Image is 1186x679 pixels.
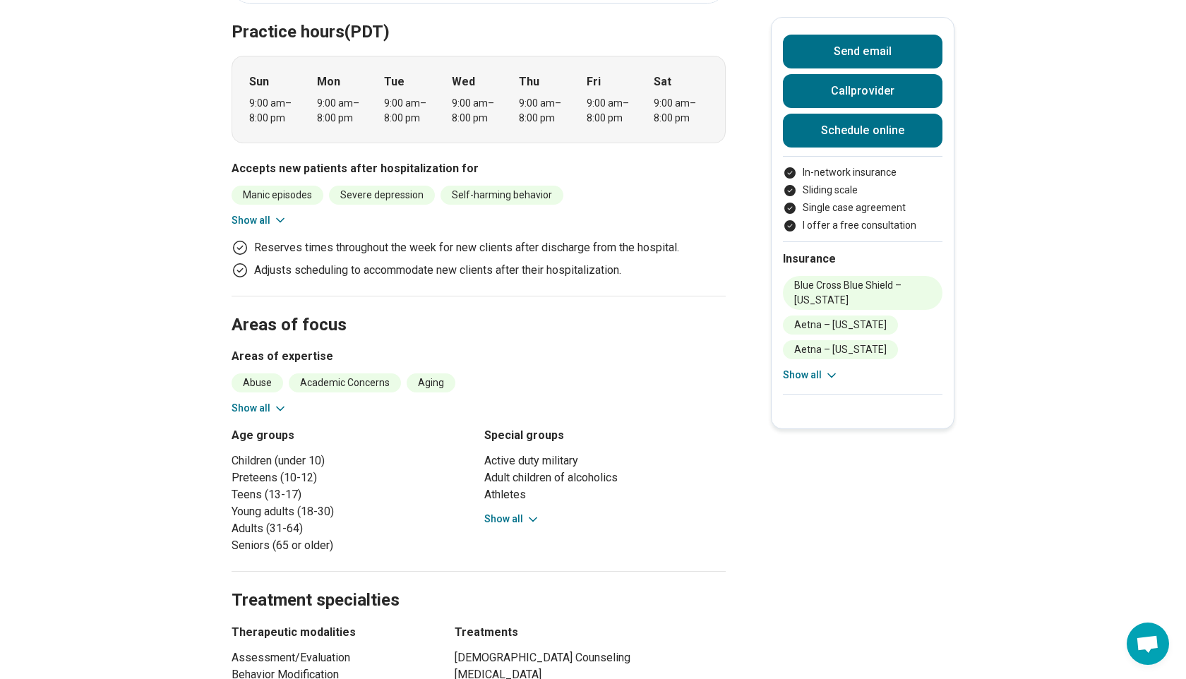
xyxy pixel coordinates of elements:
[329,186,435,205] li: Severe depression
[232,160,726,177] h3: Accepts new patients after hospitalization for
[587,73,601,90] strong: Fri
[232,555,726,613] h2: Treatment specialties
[232,427,473,444] h3: Age groups
[317,73,340,90] strong: Mon
[254,239,679,256] p: Reserves times throughout the week for new clients after discharge from the hospital.
[452,73,475,90] strong: Wed
[519,96,573,126] div: 9:00 am – 8:00 pm
[783,218,942,233] li: I offer a free consultation
[407,373,455,392] li: Aging
[455,649,726,666] li: [DEMOGRAPHIC_DATA] Counseling
[519,73,539,90] strong: Thu
[783,74,942,108] button: Callprovider
[249,73,269,90] strong: Sun
[232,486,473,503] li: Teens (13-17)
[232,401,287,416] button: Show all
[484,512,540,527] button: Show all
[455,624,726,641] h3: Treatments
[249,96,304,126] div: 9:00 am – 8:00 pm
[783,316,898,335] li: Aetna – [US_STATE]
[783,165,942,180] li: In-network insurance
[232,624,429,641] h3: Therapeutic modalities
[289,373,401,392] li: Academic Concerns
[783,276,942,310] li: Blue Cross Blue Shield – [US_STATE]
[384,73,405,90] strong: Tue
[783,183,942,198] li: Sliding scale
[317,96,371,126] div: 9:00 am – 8:00 pm
[232,348,726,365] h3: Areas of expertise
[441,186,563,205] li: Self-harming behavior
[232,537,473,554] li: Seniors (65 or older)
[232,186,323,205] li: Manic episodes
[232,56,726,143] div: When does the program meet?
[254,262,621,279] p: Adjusts scheduling to accommodate new clients after their hospitalization.
[232,469,473,486] li: Preteens (10-12)
[783,35,942,68] button: Send email
[384,96,438,126] div: 9:00 am – 8:00 pm
[783,368,839,383] button: Show all
[232,280,726,337] h2: Areas of focus
[232,452,473,469] li: Children (under 10)
[232,373,283,392] li: Abuse
[484,469,726,486] li: Adult children of alcoholics
[452,96,506,126] div: 9:00 am – 8:00 pm
[484,486,726,503] li: Athletes
[783,114,942,148] a: Schedule online
[783,251,942,268] h2: Insurance
[484,452,726,469] li: Active duty military
[654,96,708,126] div: 9:00 am – 8:00 pm
[587,96,641,126] div: 9:00 am – 8:00 pm
[1127,623,1169,665] div: Open chat
[484,427,726,444] h3: Special groups
[783,165,942,233] ul: Payment options
[654,73,671,90] strong: Sat
[783,340,898,359] li: Aetna – [US_STATE]
[232,213,287,228] button: Show all
[232,649,429,666] li: Assessment/Evaluation
[783,200,942,215] li: Single case agreement
[232,503,473,520] li: Young adults (18-30)
[232,520,473,537] li: Adults (31-64)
